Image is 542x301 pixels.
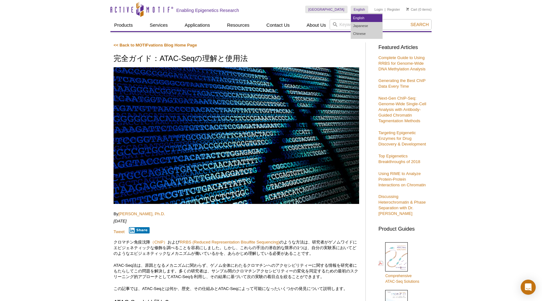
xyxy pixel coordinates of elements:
p: この記事では、ATAC-Seqとは何か、歴史、その仕組みとATAC-Seqによって可能になったいくつかの発見について説明します。 [114,286,359,292]
em: [DATE] [114,219,127,223]
img: Your Cart [406,8,409,11]
a: Using RIME to Analyze Protein-Protein Interactions on Chromatin [378,171,426,187]
a: Products [110,19,136,31]
p: クロマチン免疫沈降 および のような方法は、研究者がゲノムワイドにエピジェネティックな修飾を調べることを容易にしました。しかし、これらの手法の潜在的な限界の1つは、自分の実験系においてどのような... [114,239,359,256]
a: （ChIP） [150,240,167,244]
span: Search [411,22,429,27]
a: RRBS (Reduced Representation Bisulfite Sequencing) [180,240,279,244]
a: Contact Us [263,19,293,31]
img: ATAC-Seq [114,67,359,204]
a: << Back to MOTIFvations Blog Home Page [114,43,197,47]
a: English [351,6,368,13]
p: ATAC-Seq法は、原因となるメカニズムに関わらず、ゲノム全体にわたるクロマチンへのアクセシビリティーに関する情報を研究者にもたらしてこの問題を解決します。多くの研究者は、サンプル間のクロマチ... [114,263,359,280]
a: Login [375,7,383,12]
li: | [385,6,385,13]
h2: Enabling Epigenetics Research [176,8,239,13]
h3: Product Guides [378,223,428,232]
a: Generating the Best ChIP Data Every Time [378,78,425,89]
a: [GEOGRAPHIC_DATA] [305,6,348,13]
a: Cart [406,7,417,12]
a: Complete Guide to Using RRBS for Genome-Wide DNA Methylation Analysis [378,55,425,71]
a: Japanese [351,22,382,30]
a: Services [146,19,172,31]
a: Tweet [114,229,125,234]
h3: Featured Articles [378,45,428,50]
a: Targeting Epigenetic Enzymes for Drug Discovery & Development [378,130,426,146]
p: By [114,211,359,217]
a: Chinese [351,30,382,38]
li: (0 items) [406,6,432,13]
a: Applications [181,19,214,31]
a: Discussing Heterochromatin & Phase Separation with Dr. [PERSON_NAME] [378,194,426,216]
img: Comprehensive ATAC-Seq Solutions [385,242,408,271]
a: Next-Gen ChIP-Seq: Genome-Wide Single-Cell Analysis with Antibody-Guided Chromatin Tagmentation M... [378,96,426,123]
span: Comprehensive ATAC-Seq Solutions [385,274,419,284]
a: Resources [223,19,253,31]
a: [PERSON_NAME], Ph.D. [118,211,165,216]
a: ComprehensiveATAC-Seq Solutions [378,242,419,285]
h1: 完全ガイド：ATAC-Seqの理解と使用法 [114,54,359,63]
input: Keyword, Cat. No. [330,19,432,30]
a: Register [387,7,400,12]
button: Search [409,22,431,27]
button: Share [129,227,150,233]
a: About Us [303,19,330,31]
a: Top Epigenetics Breakthroughs of 2018 [378,154,420,164]
div: Open Intercom Messenger [521,280,536,295]
a: English [351,14,382,22]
